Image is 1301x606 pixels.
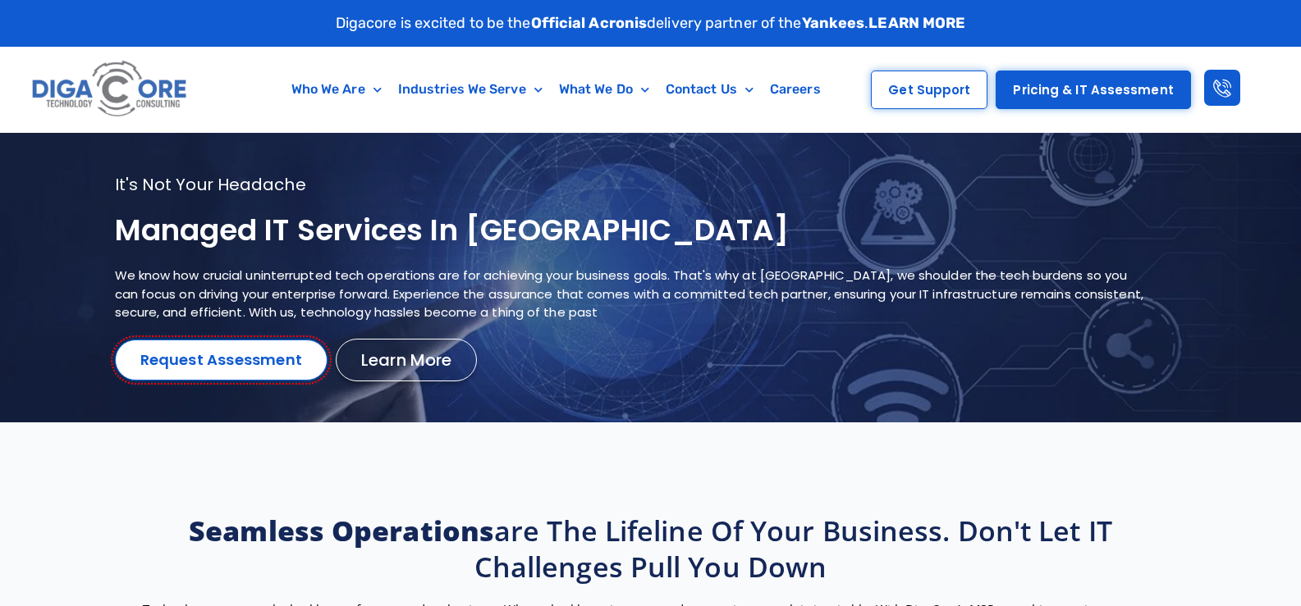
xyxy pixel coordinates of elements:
a: Pricing & IT Assessment [996,71,1190,109]
a: LEARN MORE [868,14,965,32]
span: Learn More [361,352,451,368]
p: Digacore is excited to be the delivery partner of the . [336,12,966,34]
a: Careers [762,71,829,108]
img: Digacore logo 1 [28,55,192,124]
a: Learn More [336,339,477,381]
h1: Managed IT services in [GEOGRAPHIC_DATA] [115,212,1146,250]
a: Get Support [871,71,987,109]
h2: are the lifeline of your business. Don't let IT challenges pull you down [126,513,1176,585]
nav: Menu [260,71,852,108]
a: Industries We Serve [390,71,551,108]
span: Get Support [888,84,970,96]
strong: Yankees [802,14,865,32]
a: Contact Us [657,71,762,108]
a: Who We Are [283,71,390,108]
p: It's not your headache [115,174,1146,195]
a: What We Do [551,71,657,108]
strong: Official Acronis [531,14,648,32]
strong: Seamless operations [189,512,494,549]
a: Request Assessment [115,339,328,380]
p: We know how crucial uninterrupted tech operations are for achieving your business goals. That's w... [115,267,1146,322]
span: Pricing & IT Assessment [1013,84,1173,96]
